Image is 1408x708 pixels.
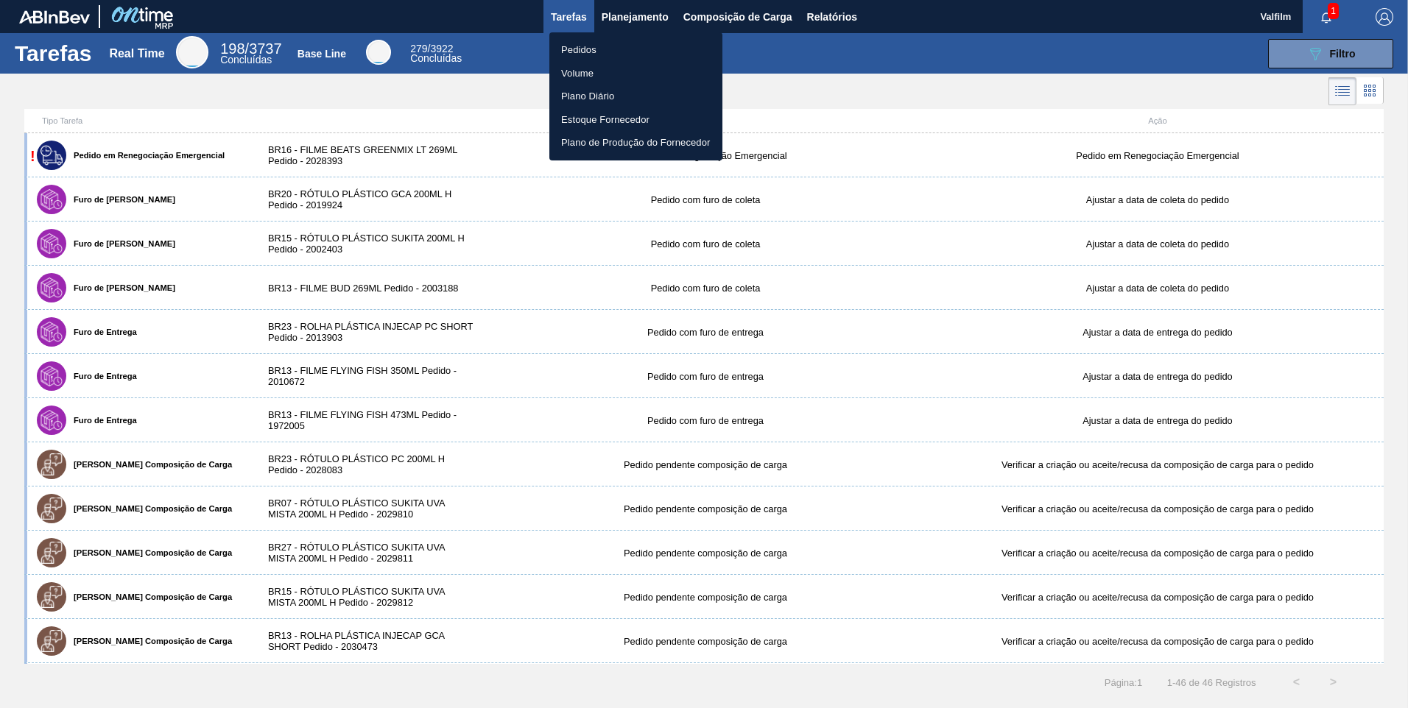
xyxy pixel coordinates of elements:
a: Plano Diário [549,85,722,108]
a: Volume [549,62,722,85]
a: Estoque Fornecedor [549,108,722,132]
a: Plano de Produção do Fornecedor [549,131,722,155]
a: Pedidos [549,38,722,62]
